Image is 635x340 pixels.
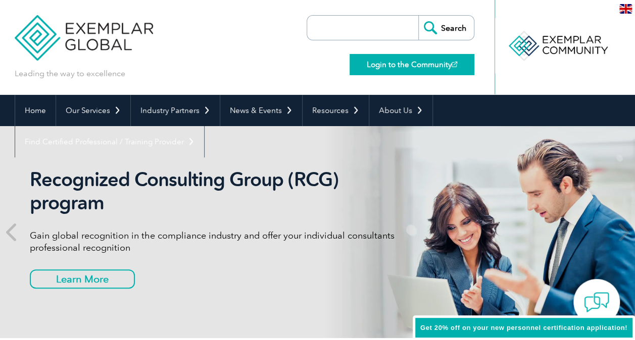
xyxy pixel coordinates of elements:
[452,62,457,67] img: open_square.png
[131,95,220,126] a: Industry Partners
[30,269,135,289] a: Learn More
[220,95,302,126] a: News & Events
[15,68,125,79] p: Leading the way to excellence
[30,230,409,254] p: Gain global recognition in the compliance industry and offer your individual consultants professi...
[619,4,632,14] img: en
[418,16,474,40] input: Search
[56,95,130,126] a: Our Services
[369,95,432,126] a: About Us
[303,95,369,126] a: Resources
[15,95,56,126] a: Home
[584,290,609,315] img: contact-chat.png
[15,126,204,157] a: Find Certified Professional / Training Provider
[30,168,409,214] h2: Recognized Consulting Group (RCG) program
[350,54,474,75] a: Login to the Community
[420,324,627,331] span: Get 20% off on your new personnel certification application!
